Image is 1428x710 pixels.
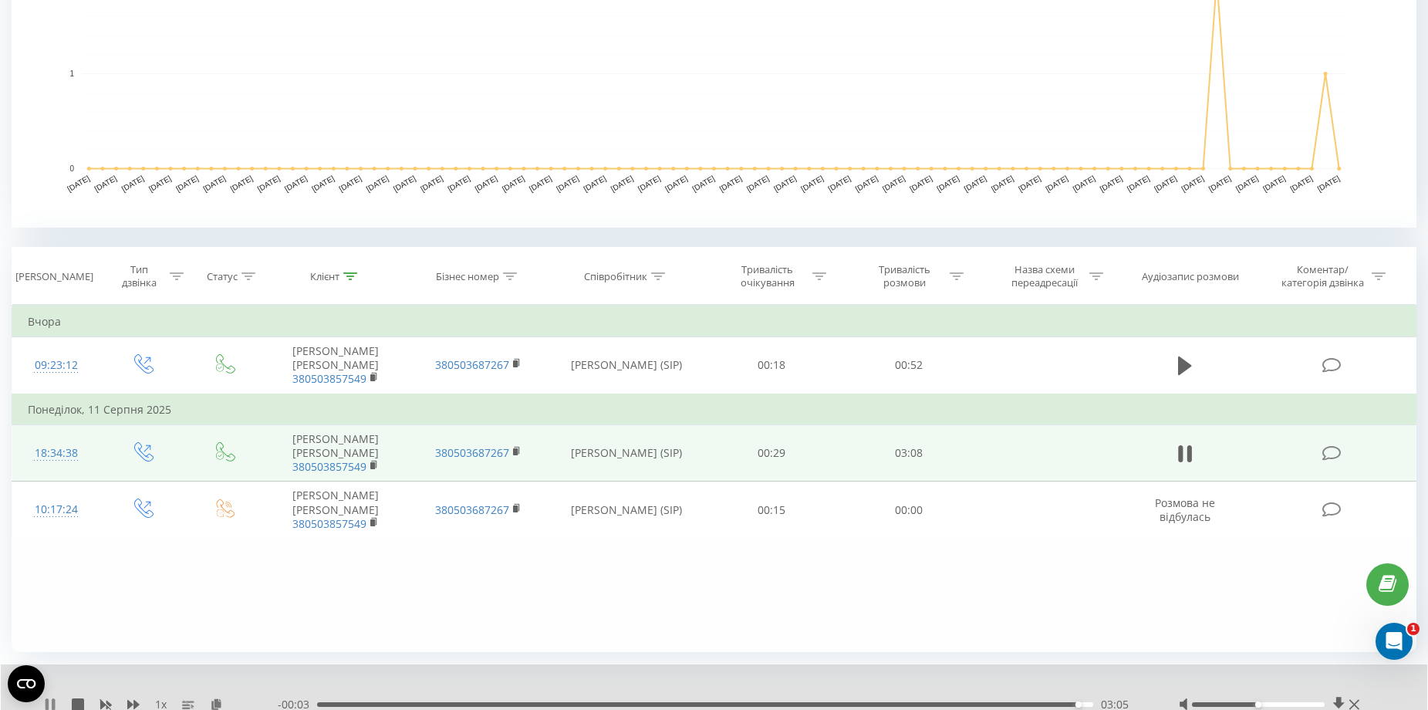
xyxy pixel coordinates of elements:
td: 00:18 [703,337,840,394]
a: 380503857549 [292,516,366,531]
text: [DATE] [283,174,309,193]
text: [DATE] [1207,174,1233,193]
text: [DATE] [936,174,961,193]
td: Понеділок, 11 Серпня 2025 [12,394,1416,425]
td: 00:15 [703,482,840,539]
text: [DATE] [528,174,553,193]
div: Бізнес номер [436,270,499,283]
text: [DATE] [1316,174,1342,193]
div: Статус [207,270,238,283]
span: Розмова не відбулась [1155,495,1215,524]
text: [DATE] [201,174,227,193]
div: Співробітник [584,270,647,283]
text: [DATE] [229,174,255,193]
div: Тип дзвінка [113,263,166,289]
text: [DATE] [174,174,200,193]
text: [DATE] [718,174,744,193]
text: [DATE] [636,174,662,193]
text: [DATE] [120,174,146,193]
text: [DATE] [1261,174,1287,193]
div: 10:17:24 [28,495,84,525]
a: 380503687267 [435,357,509,372]
text: [DATE] [501,174,526,193]
div: 09:23:12 [28,350,84,380]
text: [DATE] [93,174,119,193]
div: Коментар/категорія дзвінка [1278,263,1368,289]
td: 00:00 [840,482,977,539]
td: 00:52 [840,337,977,394]
td: [PERSON_NAME] [PERSON_NAME] [264,482,407,539]
div: Тривалість очікування [726,263,809,289]
div: Accessibility label [1075,702,1082,708]
td: [PERSON_NAME] (SIP) [549,424,703,482]
iframe: Intercom live chat [1376,623,1413,660]
td: 03:08 [840,424,977,482]
text: [DATE] [147,174,173,193]
text: [DATE] [908,174,933,193]
div: Аудіозапис розмови [1142,270,1239,283]
div: Назва схеми переадресації [1003,263,1085,289]
text: [DATE] [392,174,417,193]
a: 380503857549 [292,371,366,386]
td: [PERSON_NAME] (SIP) [549,482,703,539]
button: Open CMP widget [8,665,45,702]
text: [DATE] [1180,174,1206,193]
text: [DATE] [1017,174,1042,193]
text: [DATE] [854,174,879,193]
td: [PERSON_NAME] [PERSON_NAME] [264,337,407,394]
text: [DATE] [310,174,336,193]
text: 0 [69,164,74,173]
text: [DATE] [799,174,825,193]
text: 1 [69,69,74,78]
text: [DATE] [1126,174,1151,193]
text: [DATE] [256,174,282,193]
text: [DATE] [1099,174,1124,193]
text: [DATE] [446,174,471,193]
text: [DATE] [582,174,608,193]
text: [DATE] [66,174,91,193]
div: Тривалість розмови [863,263,946,289]
text: [DATE] [772,174,798,193]
td: [PERSON_NAME] [PERSON_NAME] [264,424,407,482]
text: [DATE] [745,174,771,193]
text: [DATE] [609,174,635,193]
td: 00:29 [703,424,840,482]
text: [DATE] [690,174,716,193]
text: [DATE] [881,174,906,193]
a: 380503857549 [292,459,366,474]
text: [DATE] [1234,174,1260,193]
span: 1 [1407,623,1420,635]
text: [DATE] [555,174,580,193]
text: [DATE] [1072,174,1097,193]
text: [DATE] [963,174,988,193]
text: [DATE] [365,174,390,193]
text: [DATE] [990,174,1015,193]
div: 18:34:38 [28,438,84,468]
div: Accessibility label [1255,702,1261,708]
a: 380503687267 [435,502,509,517]
text: [DATE] [827,174,852,193]
text: [DATE] [338,174,363,193]
a: 380503687267 [435,445,509,460]
text: [DATE] [663,174,689,193]
text: [DATE] [1153,174,1178,193]
div: [PERSON_NAME] [15,270,93,283]
text: [DATE] [474,174,499,193]
div: Клієнт [310,270,339,283]
text: [DATE] [419,174,444,193]
td: Вчора [12,306,1416,337]
text: [DATE] [1044,174,1069,193]
text: [DATE] [1288,174,1314,193]
td: [PERSON_NAME] (SIP) [549,337,703,394]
